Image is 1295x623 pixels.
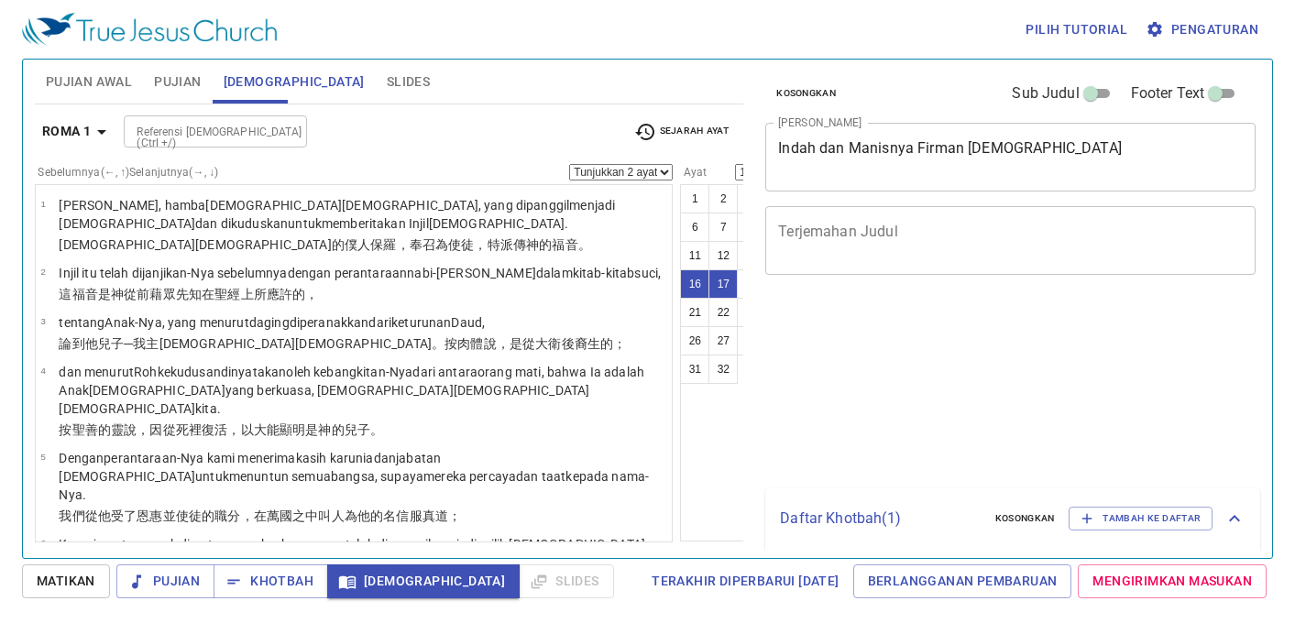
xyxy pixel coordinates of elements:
wg2316: . [565,216,568,231]
a: Terakhir Diperbarui [DATE] [644,564,846,598]
wg4561: diperanakkan [290,315,486,330]
wg5207: ─我 [124,336,626,351]
wg4012: 他 [85,336,627,351]
input: Type Bible Reference [129,121,271,142]
wg1096: dari [368,315,485,330]
button: 22 [708,298,738,327]
wg651: ，在萬 [241,508,462,523]
wg3498: , bahwa Ia adalah Anak [59,365,644,416]
wg2257: 主 [146,336,626,351]
button: Pujian [116,564,214,598]
wg1722: 大能 [254,422,384,437]
wg1722: 叫人為 [318,508,461,523]
wg4102: 服 [410,508,462,523]
span: Terakhir Diperbarui [DATE] [652,570,839,593]
p: [DEMOGRAPHIC_DATA] [59,235,666,254]
wg3686: 信 [396,508,461,523]
a: Berlangganan Pembaruan [853,564,1072,598]
button: Pilih tutorial [1018,13,1135,47]
wg652: ，特派 [474,237,590,252]
wg1223: perantaraan-Nya kami menerima [59,451,649,502]
wg2596: daging [249,315,485,330]
textarea: Indah dan Manisnya Firman [DEMOGRAPHIC_DATA] [778,139,1243,174]
span: Berlangganan Pembaruan [868,570,1058,593]
wg4151: 說，因從 [124,422,383,437]
button: Roma 1 [35,115,120,148]
label: Sebelumnya (←, ↑) Selanjutnya (→, ↓) [38,167,218,178]
button: Pengaturan [1142,13,1266,47]
wg1722: 聖經 [214,287,318,301]
wg4561: 說，是從大衛 [484,336,627,351]
span: Footer Text [1131,82,1205,104]
wg2822: menjadi milik [DEMOGRAPHIC_DATA] [431,537,649,552]
wg846: , yang menurut [162,315,486,330]
span: 2 [40,267,45,277]
button: 8 [737,213,766,242]
wg1722: kitab-kitab [573,266,661,280]
wg1223: 他 [98,508,461,523]
wg4151: kekudusan [59,365,644,416]
b: Roma 1 [42,120,91,143]
wg2532: jabatan [DEMOGRAPHIC_DATA] [59,451,649,502]
button: 7 [708,213,738,242]
wg3498: 復活 [202,422,383,437]
wg2316: yang berkuasa [59,383,589,416]
span: Tambah ke Daftar [1081,510,1201,527]
p: Daftar Khotbah ( 1 ) [780,508,980,530]
wg873: 傳神 [513,237,591,252]
wg2316: 從前 [124,287,318,301]
wg1537: keturunan [391,315,485,330]
wg1537: orang mati [59,365,644,416]
button: Kosongkan [765,82,847,104]
wg2596: Roh [59,365,644,416]
button: 27 [708,326,738,355]
wg1519: menuntun semua [59,469,649,502]
wg42: dinyatakan [59,365,644,416]
wg3724: 是神 [305,422,383,437]
wg42: 的靈 [98,422,383,437]
wg1411: 顯明 [280,422,383,437]
button: 12 [708,241,738,270]
wg5228: 他的 [357,508,461,523]
wg846: dalam [536,266,661,280]
button: 1 [680,184,709,213]
button: 6 [680,213,709,242]
wg1124: 上所應許的， [241,287,319,301]
p: tentang [59,313,626,332]
button: 3 [737,184,766,213]
wg3972: ，奉召 [397,237,591,252]
wg1537: 死裡 [176,422,383,437]
wg4012: Anak-Nya [104,315,485,330]
wg386: dari antara [59,365,644,416]
wg1401: 保羅 [370,237,591,252]
span: 5 [40,452,45,462]
button: 17 [708,269,738,299]
a: Mengirimkan Masukan [1078,564,1267,598]
wg1411: , [DEMOGRAPHIC_DATA] [59,383,589,416]
p: [PERSON_NAME] [59,196,666,233]
wg3972: , hamba [59,198,615,231]
wg2596: 聖善 [72,422,384,437]
button: 26 [680,326,709,355]
span: Sub Judul [1012,82,1079,104]
wg4279: 藉 [149,287,318,301]
wg2596: 肉體 [457,336,626,351]
wg2316: 的兒子 [332,422,384,437]
button: 11 [680,241,709,270]
p: 論到 [59,334,626,353]
span: [DEMOGRAPHIC_DATA] [224,71,365,93]
wg1519: memberitakan Injil [322,216,569,231]
wg3956: bangsa [59,469,649,502]
wg2098: 。 [578,237,591,252]
wg5547: 。按 [432,336,626,351]
wg1223: 眾先知 [163,287,319,301]
button: 2 [708,184,738,213]
button: 13 [737,241,766,270]
wg846: . [82,487,86,502]
wg2962: [DEMOGRAPHIC_DATA] [159,336,627,351]
button: 31 [680,355,709,384]
wg4690: 生的 [587,336,626,351]
button: Khotbah [214,564,328,598]
label: Ayat [680,167,707,178]
span: Khotbah [228,570,313,593]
